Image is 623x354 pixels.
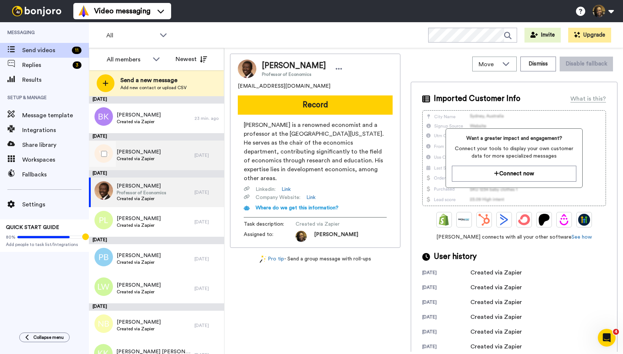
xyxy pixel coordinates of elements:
[120,85,187,91] span: Add new contact or upload CSV
[170,52,213,67] button: Newest
[73,61,81,69] div: 3
[578,214,590,226] img: GoHighLevel
[22,170,89,179] span: Fallbacks
[520,57,556,71] button: Dismiss
[6,225,59,230] span: QUICK START GUIDE
[117,318,161,326] span: [PERSON_NAME]
[470,268,522,277] div: Created via Zapier
[117,156,161,162] span: Created via Zapier
[94,211,113,229] img: pl.png
[613,329,619,335] span: 4
[470,327,522,336] div: Created via Zapier
[117,119,161,125] span: Created via Zapier
[470,342,522,351] div: Created via Zapier
[22,126,89,135] span: Integrations
[22,111,89,120] span: Message template
[82,233,89,240] div: Tooltip anchor
[422,284,470,292] div: [DATE]
[422,233,606,241] span: [PERSON_NAME] connects with all your other software
[117,252,161,259] span: [PERSON_NAME]
[22,200,89,209] span: Settings
[107,55,149,64] div: All members
[262,60,326,71] span: [PERSON_NAME]
[568,28,611,43] button: Upgrade
[452,135,576,142] span: Want a greater impact and engagement?
[244,231,296,242] span: Assigned to:
[256,205,339,210] span: Where do we get this information?
[558,214,570,226] img: Drip
[518,214,530,226] img: ConvertKit
[422,299,470,307] div: [DATE]
[479,60,499,69] span: Move
[194,115,220,121] div: 23 min. ago
[194,256,220,262] div: [DATE]
[434,93,520,104] span: Imported Customer Info
[538,214,550,226] img: Patreon
[22,61,70,70] span: Replies
[89,237,224,244] div: [DATE]
[422,314,470,321] div: [DATE]
[194,189,220,195] div: [DATE]
[262,71,326,77] span: Professor of Economics
[194,219,220,225] div: [DATE]
[438,214,450,226] img: Shopify
[230,255,400,263] div: - Send a group message with roll-ups
[19,333,70,342] button: Collapse menu
[22,75,89,84] span: Results
[72,47,81,54] div: 11
[422,344,470,351] div: [DATE]
[598,329,616,347] iframe: Intercom live chat
[106,31,156,40] span: All
[422,329,470,336] div: [DATE]
[22,46,69,55] span: Send videos
[117,326,161,332] span: Created via Zapier
[452,166,576,182] button: Connect now
[256,194,300,201] span: Company Website :
[117,222,161,228] span: Created via Zapier
[570,94,606,103] div: What is this?
[117,196,166,202] span: Created via Zapier
[244,121,387,183] span: [PERSON_NAME] is a renowned economist and a professor at the [GEOGRAPHIC_DATA][US_STATE]. He serv...
[89,133,224,141] div: [DATE]
[194,323,220,328] div: [DATE]
[524,28,561,43] button: Invite
[117,111,161,119] span: [PERSON_NAME]
[244,220,296,228] span: Task description :
[89,170,224,178] div: [DATE]
[238,60,256,78] img: Image of Kwabena Brempong
[94,6,150,16] span: Video messaging
[117,281,161,289] span: [PERSON_NAME]
[22,141,89,149] span: Share library
[572,235,592,240] a: See how
[458,214,470,226] img: Ontraport
[434,251,477,262] span: User history
[117,259,161,265] span: Created via Zapier
[238,82,330,90] span: [EMAIL_ADDRESS][DOMAIN_NAME]
[94,248,113,266] img: pb.png
[33,334,64,340] span: Collapse menu
[470,298,522,307] div: Created via Zapier
[306,194,316,201] a: Link
[117,148,161,156] span: [PERSON_NAME]
[9,6,64,16] img: bj-logo-header-white.svg
[296,231,307,242] img: ACg8ocJE5Uraz61bcHa36AdWwJTeO_LDPOXCjjSOJ9PocmjUJMRKBvQ=s96-c
[94,277,113,296] img: lw.png
[89,96,224,104] div: [DATE]
[117,215,161,222] span: [PERSON_NAME]
[452,145,576,160] span: Connect your tools to display your own customer data for more specialized messages
[260,255,266,263] img: magic-wand.svg
[256,186,276,193] span: Linkedin :
[94,314,113,333] img: nb.png
[194,286,220,291] div: [DATE]
[94,181,113,200] img: e78f1082-3f43-421a-876f-61ae66182b95.jpg
[94,107,113,126] img: bk.png
[260,255,284,263] a: Pro tip
[478,214,490,226] img: Hubspot
[194,152,220,158] div: [DATE]
[117,182,166,190] span: [PERSON_NAME]
[120,76,187,85] span: Send a new message
[78,5,90,17] img: vm-color.svg
[22,155,89,164] span: Workspaces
